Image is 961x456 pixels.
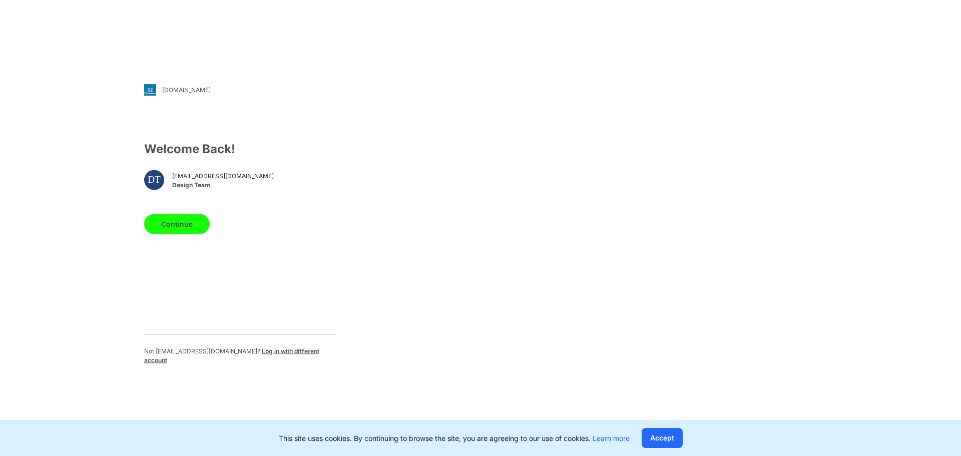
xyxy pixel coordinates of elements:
[593,434,630,442] a: Learn more
[172,172,274,181] span: [EMAIL_ADDRESS][DOMAIN_NAME]
[144,170,164,190] div: DT
[642,428,683,448] button: Accept
[162,86,211,94] div: [DOMAIN_NAME]
[144,84,156,96] img: svg+xml;base64,PHN2ZyB3aWR0aD0iMjgiIGhlaWdodD0iMjgiIHZpZXdCb3g9IjAgMCAyOCAyOCIgZmlsbD0ibm9uZSIgeG...
[279,433,630,443] p: This site uses cookies. By continuing to browse the site, you are agreeing to our use of cookies.
[144,346,336,364] p: Not [EMAIL_ADDRESS][DOMAIN_NAME] ?
[172,181,274,190] span: Design Team
[144,214,210,234] button: Continue
[811,25,936,43] img: browzwear-logo.73288ffb.svg
[144,84,336,96] a: [DOMAIN_NAME]
[144,140,336,158] div: Welcome Back!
